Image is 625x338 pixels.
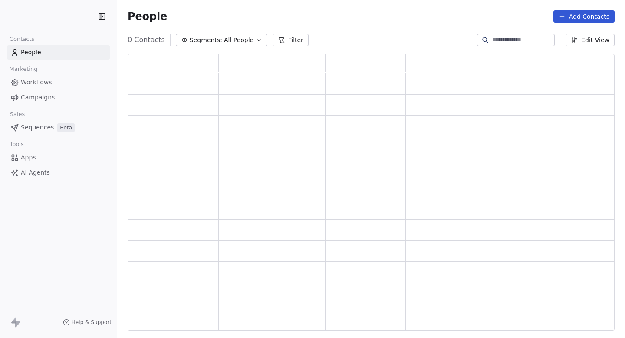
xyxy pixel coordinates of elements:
button: Filter [273,34,309,46]
a: Workflows [7,75,110,89]
a: Campaigns [7,90,110,105]
a: Apps [7,150,110,165]
a: SequencesBeta [7,120,110,135]
a: AI Agents [7,166,110,180]
span: People [128,10,167,23]
span: Contacts [6,33,38,46]
span: AI Agents [21,168,50,177]
span: 0 Contacts [128,35,165,45]
span: Apps [21,153,36,162]
span: Workflows [21,78,52,87]
button: Add Contacts [553,10,615,23]
span: Tools [6,138,27,151]
span: All People [224,36,253,45]
a: Help & Support [63,319,112,326]
span: Sales [6,108,29,121]
span: People [21,48,41,57]
span: Campaigns [21,93,55,102]
span: Beta [57,123,75,132]
span: Segments: [190,36,222,45]
span: Help & Support [72,319,112,326]
button: Edit View [566,34,615,46]
span: Sequences [21,123,54,132]
span: Marketing [6,63,41,76]
a: People [7,45,110,60]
